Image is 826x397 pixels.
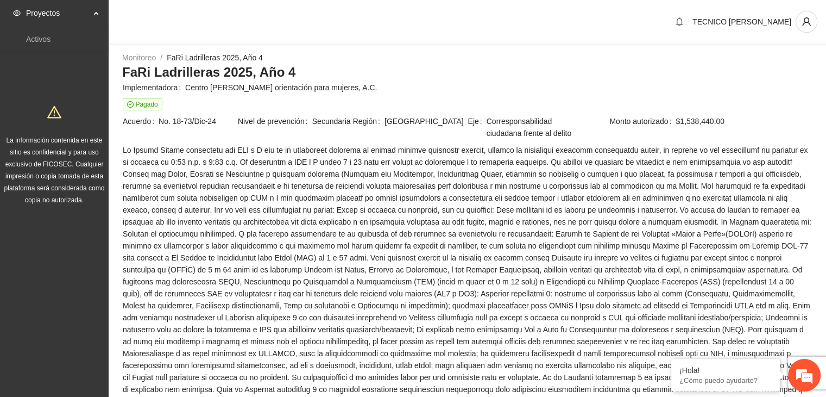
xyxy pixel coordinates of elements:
span: Estamos en línea. [63,134,150,244]
span: Proyectos [26,2,90,24]
span: Corresponsabilidad ciudadana frente al delito [487,115,582,139]
div: ¡Hola! [679,366,772,375]
span: bell [671,17,688,26]
p: ¿Cómo puedo ayudarte? [679,376,772,384]
span: Nivel de prevención [238,115,312,127]
a: FaRi Ladrilleras 2025, Año 4 [167,53,263,62]
span: $1,538,440.00 [676,115,812,127]
span: user [796,17,817,27]
h3: FaRi Ladrilleras 2025, Año 4 [122,64,812,81]
button: bell [671,13,688,30]
span: No. 18-73/Dic-24 [159,115,237,127]
textarea: Escriba su mensaje y pulse “Intro” [5,274,207,312]
span: Monto autorizado [609,115,676,127]
span: La información contenida en este sitio es confidencial y para uso exclusivo de FICOSEC. Cualquier... [4,137,105,204]
a: Activos [26,35,51,44]
span: check-circle [127,101,134,108]
a: Monitoreo [122,53,156,62]
span: Secundaria [312,115,352,127]
span: [GEOGRAPHIC_DATA] [384,115,467,127]
span: Implementadora [123,82,185,94]
div: Minimizar ventana de chat en vivo [178,5,204,32]
span: eye [13,9,21,17]
button: user [796,11,817,33]
span: Acuerdo [123,115,159,127]
div: Chatee con nosotros ahora [56,55,182,70]
span: Centro [PERSON_NAME] orientación para mujeres, A.C. [185,82,812,94]
span: Región [353,115,384,127]
span: TECNICO [PERSON_NAME] [692,17,791,26]
span: Eje [468,115,486,139]
span: Pagado [123,98,162,110]
span: / [160,53,162,62]
span: warning [47,105,61,119]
